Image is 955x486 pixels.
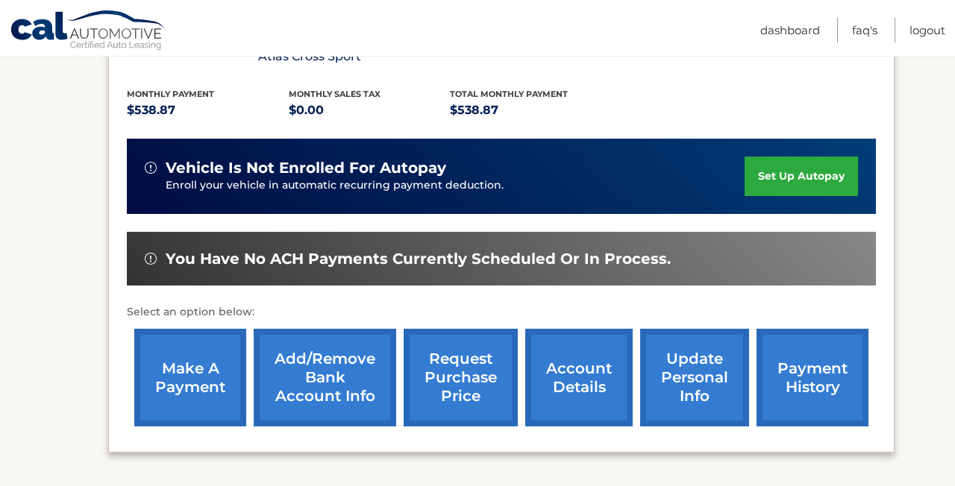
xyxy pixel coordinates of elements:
a: FAQ's [852,18,877,42]
a: account details [525,329,633,426]
img: alert-white.svg [145,162,157,174]
span: vehicle is not enrolled for autopay [166,159,446,177]
p: Select an option below: [127,303,876,321]
span: Monthly sales Tax [289,89,381,99]
a: Add/Remove bank account info [254,329,396,426]
span: You have no ACH payments currently scheduled or in process. [166,250,671,268]
img: alert-white.svg [145,253,157,265]
span: Total Monthly Payment [450,89,568,99]
a: payment history [757,329,868,426]
a: set up autopay [745,157,858,196]
span: Monthly Payment [127,89,214,99]
p: $538.87 [127,100,289,121]
a: Cal Automotive [10,10,166,53]
a: request purchase price [404,329,518,426]
a: make a payment [134,329,246,426]
a: Logout [909,18,945,42]
p: $538.87 [450,100,612,121]
p: $0.00 [289,100,451,121]
p: Enroll your vehicle in automatic recurring payment deduction. [166,177,745,194]
a: Dashboard [760,18,820,42]
a: update personal info [640,329,749,426]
